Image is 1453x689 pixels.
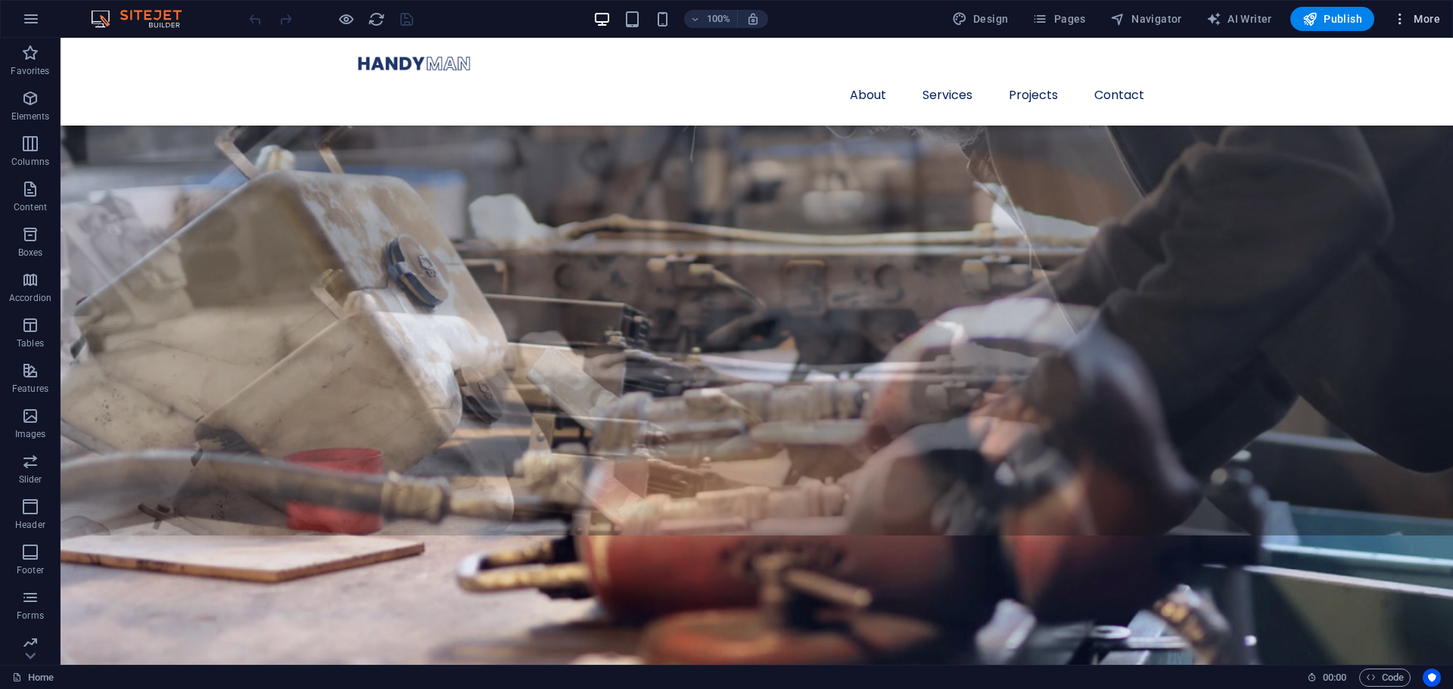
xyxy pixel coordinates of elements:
[368,11,385,28] i: Reload page
[14,201,47,213] p: Content
[1290,7,1374,31] button: Publish
[1392,11,1440,26] span: More
[9,292,51,304] p: Accordion
[1307,669,1347,687] h6: Session time
[1359,669,1411,687] button: Code
[1333,672,1336,683] span: :
[17,337,44,349] p: Tables
[1386,7,1446,31] button: More
[684,10,738,28] button: 100%
[1110,11,1182,26] span: Navigator
[19,473,42,486] p: Slider
[11,110,50,123] p: Elements
[367,10,385,28] button: reload
[1206,11,1272,26] span: AI Writer
[12,383,48,395] p: Features
[946,7,1015,31] div: Design (Ctrl+Alt+Y)
[952,11,1009,26] span: Design
[1302,11,1362,26] span: Publish
[17,564,44,576] p: Footer
[18,247,43,259] p: Boxes
[1323,669,1346,687] span: 00 00
[1026,7,1091,31] button: Pages
[746,12,760,26] i: On resize automatically adjust zoom level to fit chosen device.
[1032,11,1085,26] span: Pages
[17,610,44,622] p: Forms
[11,65,49,77] p: Favorites
[946,7,1015,31] button: Design
[1366,669,1404,687] span: Code
[1423,669,1441,687] button: Usercentrics
[11,156,49,168] p: Columns
[1200,7,1278,31] button: AI Writer
[87,10,201,28] img: Editor Logo
[15,428,46,440] p: Images
[12,669,54,687] a: Click to cancel selection. Double-click to open Pages
[1104,7,1188,31] button: Navigator
[337,10,355,28] button: Click here to leave preview mode and continue editing
[707,10,731,28] h6: 100%
[15,519,45,531] p: Header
